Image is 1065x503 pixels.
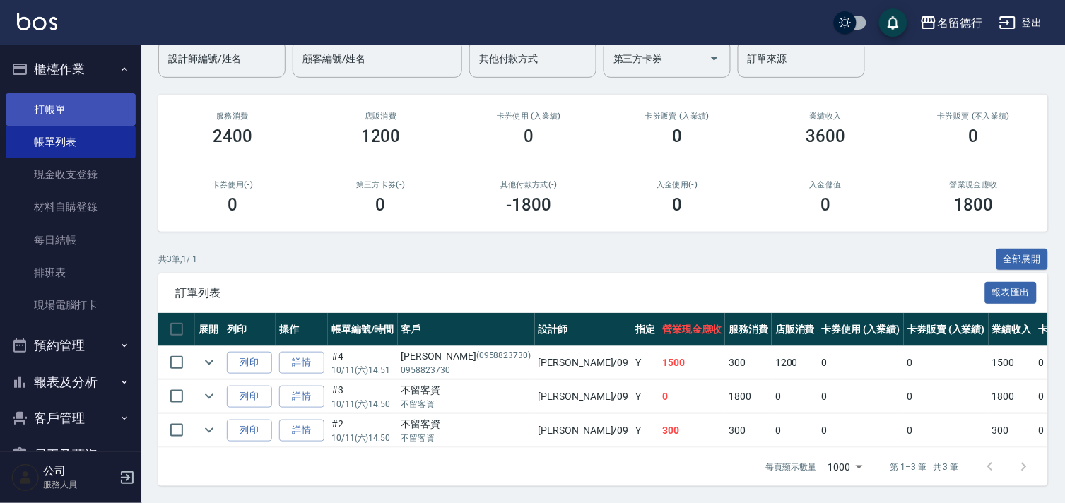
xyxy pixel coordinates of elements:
h2: 第三方卡券(-) [324,180,438,189]
th: 服務消費 [725,313,772,346]
button: 登出 [994,10,1048,36]
h3: 1200 [361,126,401,146]
p: 共 3 筆, 1 / 1 [158,253,197,266]
td: 1800 [989,380,1035,413]
a: 現金收支登錄 [6,158,136,191]
th: 指定 [632,313,659,346]
a: 每日結帳 [6,224,136,256]
h2: 卡券販賣 (不入業績) [917,112,1031,121]
a: 打帳單 [6,93,136,126]
button: 櫃檯作業 [6,51,136,88]
td: #2 [328,414,398,447]
p: 10/11 (六) 14:50 [331,398,394,410]
td: Y [632,346,659,379]
p: 服務人員 [43,478,115,491]
th: 客戶 [398,313,535,346]
p: 10/11 (六) 14:51 [331,364,394,377]
th: 設計師 [535,313,632,346]
img: Person [11,463,40,492]
p: 不留客資 [401,432,531,444]
div: 1000 [823,448,868,486]
td: 1800 [725,380,772,413]
button: 列印 [227,420,272,442]
h3: -1800 [507,195,552,215]
td: [PERSON_NAME] /09 [535,380,632,413]
th: 列印 [223,313,276,346]
h2: 店販消費 [324,112,438,121]
h2: 業績收入 [768,112,883,121]
a: 報表匯出 [985,285,1037,299]
td: #4 [328,346,398,379]
th: 卡券販賣 (入業績) [904,313,989,346]
button: 全部展開 [996,249,1049,271]
button: 報表匯出 [985,282,1037,304]
div: 不留客資 [401,417,531,432]
a: 詳情 [279,386,324,408]
h3: 0 [672,126,682,146]
td: [PERSON_NAME] /09 [535,346,632,379]
button: 客戶管理 [6,400,136,437]
button: 列印 [227,352,272,374]
h2: 入金使用(-) [620,180,734,189]
td: 300 [989,414,1035,447]
p: 不留客資 [401,398,531,410]
td: 1500 [989,346,1035,379]
h3: 0 [672,195,682,215]
td: 300 [659,414,726,447]
h2: 入金儲值 [768,180,883,189]
h3: 0 [228,195,237,215]
th: 營業現金應收 [659,313,726,346]
td: 1500 [659,346,726,379]
button: 預約管理 [6,327,136,364]
th: 展開 [195,313,223,346]
h2: 其他付款方式(-) [472,180,587,189]
td: 0 [772,414,818,447]
td: Y [632,414,659,447]
p: (0958823730) [476,349,531,364]
h3: 0 [524,126,534,146]
td: 300 [725,414,772,447]
button: 員工及薪資 [6,437,136,473]
h2: 營業現金應收 [917,180,1031,189]
a: 詳情 [279,420,324,442]
a: 帳單列表 [6,126,136,158]
p: 第 1–3 筆 共 3 筆 [890,461,959,473]
td: 0 [772,380,818,413]
button: expand row [199,420,220,441]
td: 0 [818,414,904,447]
span: 訂單列表 [175,286,985,300]
p: 10/11 (六) 14:50 [331,432,394,444]
a: 材料自購登錄 [6,191,136,223]
div: 名留德行 [937,14,982,32]
h3: 0 [969,126,979,146]
h3: 2400 [213,126,252,146]
h3: 0 [376,195,386,215]
th: 業績收入 [989,313,1035,346]
h2: 卡券使用(-) [175,180,290,189]
p: 0958823730 [401,364,531,377]
button: save [879,8,907,37]
h3: 3600 [806,126,845,146]
td: 0 [904,414,989,447]
td: 1200 [772,346,818,379]
button: expand row [199,352,220,373]
h3: 1800 [954,195,994,215]
button: 名留德行 [914,8,988,37]
td: 0 [818,380,904,413]
h3: 0 [820,195,830,215]
td: 0 [904,380,989,413]
th: 卡券使用 (入業績) [818,313,904,346]
th: 店販消費 [772,313,818,346]
td: 0 [904,346,989,379]
td: Y [632,380,659,413]
a: 詳情 [279,352,324,374]
a: 現場電腦打卡 [6,289,136,321]
div: 不留客資 [401,383,531,398]
h3: 服務消費 [175,112,290,121]
button: 列印 [227,386,272,408]
h5: 公司 [43,464,115,478]
td: 300 [725,346,772,379]
td: [PERSON_NAME] /09 [535,414,632,447]
td: 0 [659,380,726,413]
div: [PERSON_NAME] [401,349,531,364]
